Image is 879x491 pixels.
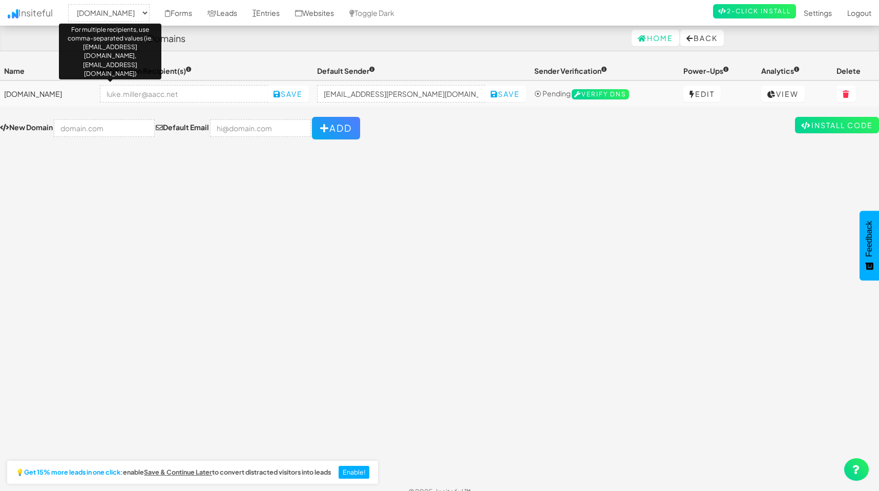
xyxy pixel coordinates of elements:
[59,24,161,79] div: For multiple recipients, use comma-separated values (ie. [EMAIL_ADDRESS][DOMAIN_NAME], [EMAIL_ADD...
[534,66,607,75] span: Sender Verification
[761,86,805,102] a: View
[8,9,18,18] img: icon.png
[317,85,485,103] input: hi@example.com
[832,62,879,80] th: Delete
[144,468,212,476] u: Save & Continue Later
[713,4,796,18] a: 2-Click Install
[339,466,370,479] button: Enable!
[144,469,212,476] a: Save & Continue Later
[54,119,155,137] input: domain.com
[267,86,309,102] button: Save
[683,66,729,75] span: Power-Ups
[572,89,629,98] a: Verify DNS
[317,66,375,75] span: Default Sender
[572,89,629,99] span: Verify DNS
[16,469,331,476] h2: 💡 enable to convert distracted visitors into leads
[24,469,123,476] strong: Get 15% more leads in one click:
[100,85,268,103] input: luke.miller@aacc.net
[860,211,879,280] button: Feedback - Show survey
[148,33,185,44] h4: Domains
[485,86,526,102] button: Save
[210,119,311,137] input: hi@domain.com
[795,117,879,133] a: Install Code
[761,66,800,75] span: Analytics
[680,30,724,46] button: Back
[156,122,209,132] label: Default Email
[312,117,360,139] button: Add
[632,30,679,46] a: Home
[534,89,571,98] span: ⦿ Pending
[865,221,874,257] span: Feedback
[683,86,721,102] a: Edit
